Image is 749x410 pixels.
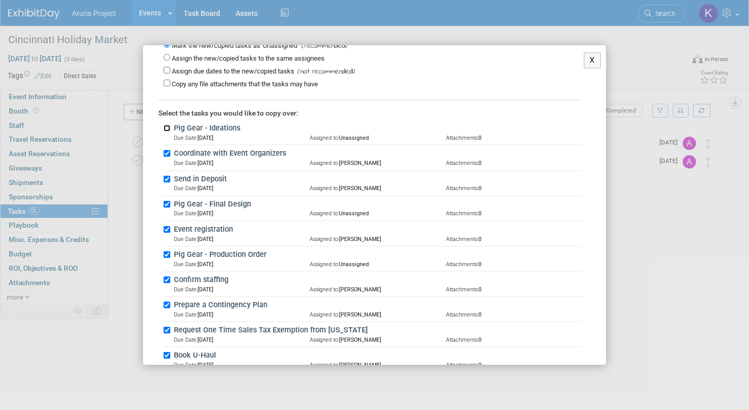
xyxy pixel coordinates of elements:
[174,286,198,293] span: Due Date:
[172,80,318,88] label: Copy any file attachments that the tasks may have
[310,311,339,318] span: Assigned to:
[171,224,582,235] label: Event registration
[174,135,198,141] span: Due Date:
[446,361,582,369] td: 0
[310,261,339,268] span: Assigned to:
[174,337,198,343] span: Due Date:
[446,184,582,192] td: 0
[174,260,310,268] td: [DATE]
[446,311,582,319] td: 0
[310,135,339,141] span: Assigned to:
[174,311,198,318] span: Due Date:
[171,325,582,336] label: Request One Time Sales Tax Exemption from [US_STATE]
[310,286,339,293] span: Assigned to:
[171,148,582,159] label: Coordinate with Event Organizers
[171,249,582,260] label: Pig Gear - Production Order
[446,260,582,268] td: 0
[310,336,445,344] td: [PERSON_NAME]
[446,210,478,217] span: Attachments:
[174,184,310,192] td: [DATE]
[172,67,294,75] label: Assign due dates to the new/copied tasks
[310,235,445,243] td: [PERSON_NAME]
[172,54,325,62] label: Assign the new/copied tasks to the same assignees
[446,261,478,268] span: Attachments:
[171,174,582,185] label: Send in Deposit
[171,350,582,361] label: Book U-Haul
[446,159,582,167] td: 0
[171,274,582,286] label: Confirm staffing
[446,311,478,318] span: Attachments:
[174,286,310,293] td: [DATE]
[310,286,445,293] td: [PERSON_NAME]
[174,210,198,217] span: Due Date:
[174,336,310,344] td: [DATE]
[174,362,198,368] span: Due Date:
[310,159,445,167] td: [PERSON_NAME]
[310,311,445,319] td: [PERSON_NAME]
[174,361,310,369] td: [DATE]
[446,362,478,368] span: Attachments:
[446,337,478,343] span: Attachments:
[310,184,445,192] td: [PERSON_NAME]
[174,235,310,243] td: [DATE]
[174,160,198,166] span: Due Date:
[310,236,339,243] span: Assigned to:
[174,134,310,142] td: [DATE]
[446,236,478,243] span: Attachments:
[171,199,582,210] label: Pig Gear - Final Design
[174,236,198,243] span: Due Date:
[310,210,445,217] td: Unassigned
[310,134,445,142] td: Unassigned
[446,286,582,293] td: 0
[310,210,339,217] span: Assigned to:
[171,123,582,134] label: Pig Gear - Ideations
[310,337,339,343] span: Assigned to:
[174,210,310,217] td: [DATE]
[446,286,478,293] span: Attachments:
[310,160,339,166] span: Assigned to:
[174,185,198,192] span: Due Date:
[446,336,582,344] td: 0
[584,52,601,68] button: X
[446,210,582,217] td: 0
[298,41,347,51] span: (recommended)
[294,67,355,77] span: (not recommended)
[446,134,582,142] td: 0
[310,260,445,268] td: Unassigned
[446,235,582,243] td: 0
[174,261,198,268] span: Due Date:
[172,42,298,49] label: Mark the new/copied tasks as 'Unassigned'
[446,135,478,141] span: Attachments:
[446,160,478,166] span: Attachments:
[171,300,582,311] label: Prepare a Contingency Plan
[158,100,582,119] div: Select the tasks you would like to copy over:
[310,362,339,368] span: Assigned to:
[446,185,478,192] span: Attachments:
[174,159,310,167] td: [DATE]
[310,185,339,192] span: Assigned to:
[310,361,445,369] td: [PERSON_NAME]
[174,311,310,319] td: [DATE]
